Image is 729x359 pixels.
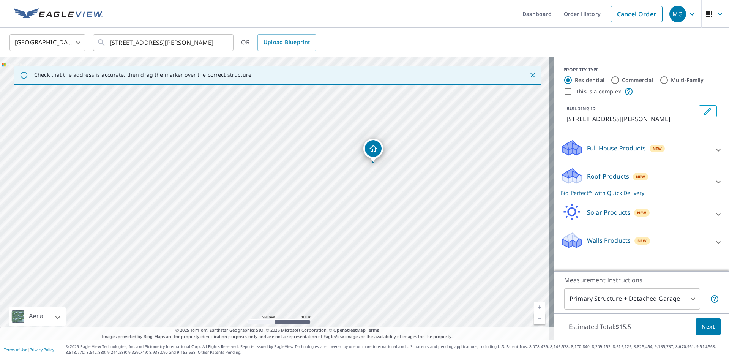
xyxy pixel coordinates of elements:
[636,174,645,180] span: New
[264,38,310,47] span: Upload Blueprint
[575,76,604,84] label: Residential
[257,34,316,51] a: Upload Blueprint
[9,32,85,53] div: [GEOGRAPHIC_DATA]
[560,167,723,197] div: Roof ProductsNewBid Perfect™ with Quick Delivery
[534,313,545,324] a: Current Level 17, Zoom Out
[710,294,719,304] span: Your report will include the primary structure and a detached garage if one exists.
[564,275,719,285] p: Measurement Instructions
[587,144,646,153] p: Full House Products
[66,344,725,355] p: © 2025 Eagle View Technologies, Inc. and Pictometry International Corp. All Rights Reserved. Repo...
[363,139,383,162] div: Dropped pin, building 1, Residential property, 17852 68th St N Loxahatchee Groves, FL 33470
[14,8,103,20] img: EV Logo
[560,189,709,197] p: Bid Perfect™ with Quick Delivery
[528,70,538,80] button: Close
[611,6,663,22] a: Cancel Order
[30,347,54,352] a: Privacy Policy
[576,88,621,95] label: This is a complex
[637,210,647,216] span: New
[333,327,365,333] a: OpenStreetMap
[175,327,379,334] span: © 2025 TomTom, Earthstar Geographics SIO, © 2025 Microsoft Corporation, ©
[560,231,723,253] div: Walls ProductsNew
[653,145,662,152] span: New
[564,288,700,310] div: Primary Structure + Detached Garage
[587,236,631,245] p: Walls Products
[4,347,27,352] a: Terms of Use
[587,208,630,217] p: Solar Products
[696,318,721,335] button: Next
[27,307,47,326] div: Aerial
[241,34,316,51] div: OR
[367,327,379,333] a: Terms
[560,139,723,161] div: Full House ProductsNew
[9,307,66,326] div: Aerial
[566,114,696,123] p: [STREET_ADDRESS][PERSON_NAME]
[699,105,717,117] button: Edit building 1
[563,318,637,335] p: Estimated Total: $15.5
[34,71,253,78] p: Check that the address is accurate, then drag the marker over the correct structure.
[587,172,629,181] p: Roof Products
[563,66,720,73] div: PROPERTY TYPE
[637,238,647,244] span: New
[671,76,704,84] label: Multi-Family
[702,322,715,332] span: Next
[110,32,218,53] input: Search by address or latitude-longitude
[560,203,723,225] div: Solar ProductsNew
[534,302,545,313] a: Current Level 17, Zoom In
[669,6,686,22] div: MG
[566,105,596,112] p: BUILDING ID
[622,76,653,84] label: Commercial
[4,347,54,352] p: |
